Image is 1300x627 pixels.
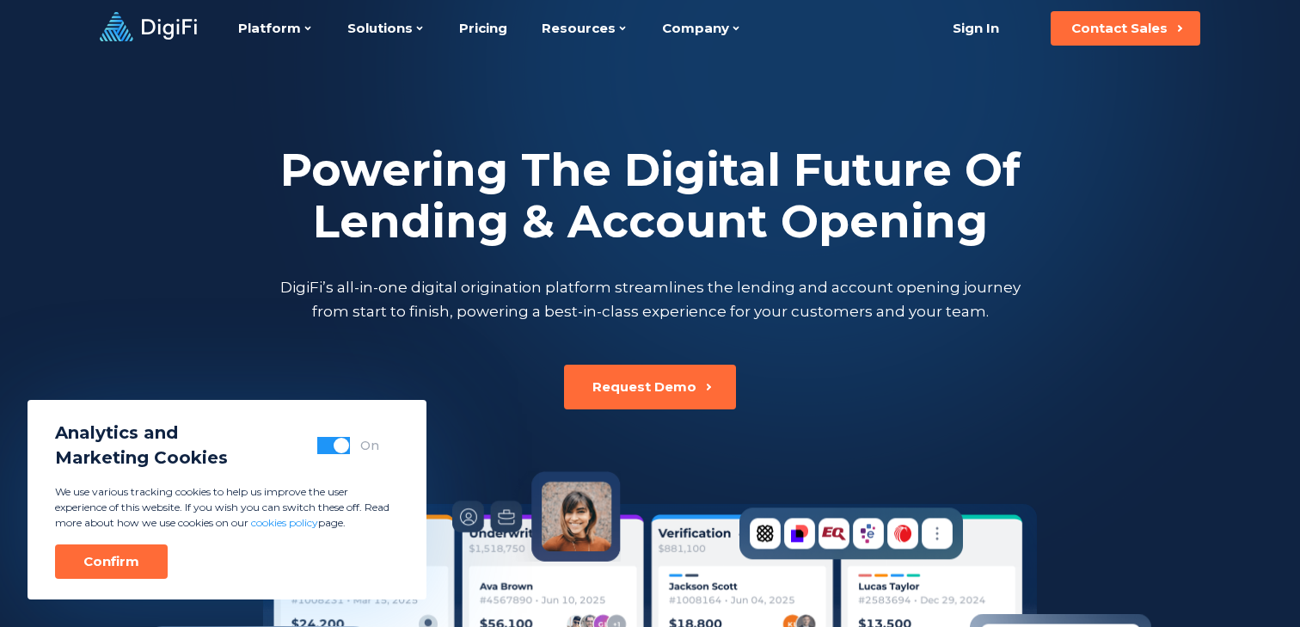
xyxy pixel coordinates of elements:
a: Sign In [931,11,1020,46]
div: Contact Sales [1071,20,1168,37]
span: Analytics and [55,421,228,446]
a: cookies policy [251,516,318,529]
div: Request Demo [592,378,696,396]
button: Contact Sales [1051,11,1200,46]
p: We use various tracking cookies to help us improve the user experience of this website. If you wi... [55,484,399,531]
div: On [360,437,379,454]
h2: Powering The Digital Future Of Lending & Account Opening [276,144,1024,248]
span: Marketing Cookies [55,446,228,470]
button: Confirm [55,544,168,579]
div: Confirm [83,553,139,570]
button: Request Demo [564,365,736,409]
p: DigiFi’s all-in-one digital origination platform streamlines the lending and account opening jour... [276,275,1024,323]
